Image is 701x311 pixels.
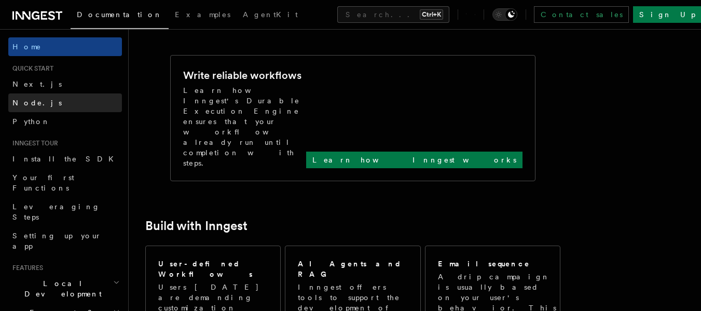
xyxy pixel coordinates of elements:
[12,232,102,250] span: Setting up your app
[8,264,43,272] span: Features
[183,85,306,168] p: Learn how Inngest's Durable Execution Engine ensures that your workflow already run until complet...
[8,168,122,197] a: Your first Functions
[8,37,122,56] a: Home
[8,278,113,299] span: Local Development
[298,259,409,279] h2: AI Agents and RAG
[71,3,169,29] a: Documentation
[12,155,120,163] span: Install the SDK
[12,80,62,88] span: Next.js
[237,3,304,28] a: AgentKit
[12,117,50,126] span: Python
[8,93,122,112] a: Node.js
[158,259,268,279] h2: User-defined Workflows
[145,219,248,233] a: Build with Inngest
[438,259,530,269] h2: Email sequence
[8,112,122,131] a: Python
[175,10,230,19] span: Examples
[306,152,523,168] a: Learn how Inngest works
[337,6,449,23] button: Search...Ctrl+K
[8,75,122,93] a: Next.js
[12,173,74,192] span: Your first Functions
[12,99,62,107] span: Node.js
[8,197,122,226] a: Leveraging Steps
[8,139,58,147] span: Inngest tour
[77,10,162,19] span: Documentation
[169,3,237,28] a: Examples
[12,202,100,221] span: Leveraging Steps
[243,10,298,19] span: AgentKit
[8,226,122,255] a: Setting up your app
[183,68,301,83] h2: Write reliable workflows
[8,64,53,73] span: Quick start
[8,150,122,168] a: Install the SDK
[12,42,42,52] span: Home
[8,274,122,303] button: Local Development
[534,6,629,23] a: Contact sales
[312,155,516,165] p: Learn how Inngest works
[492,8,517,21] button: Toggle dark mode
[420,9,443,20] kbd: Ctrl+K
